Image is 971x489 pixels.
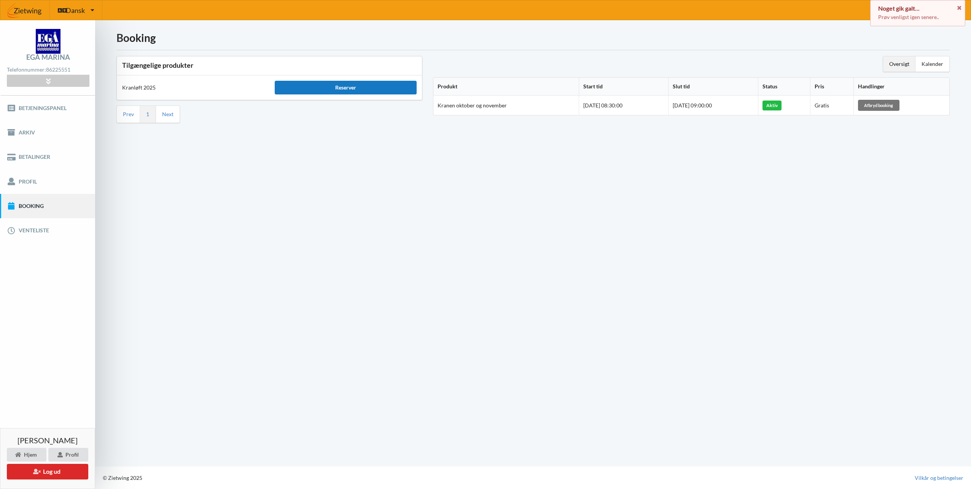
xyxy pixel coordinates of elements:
div: Oversigt [883,56,915,72]
div: Noget gik galt... [878,5,957,12]
div: Reserver [275,81,417,94]
h3: Tilgængelige produkter [122,61,417,70]
th: Produkt [433,78,579,96]
div: Kranløft 2025 [117,78,269,97]
a: Next [162,111,174,118]
th: Status [758,78,810,96]
button: Log ud [7,464,88,479]
h1: Booking [116,31,950,45]
div: Hjem [7,448,46,462]
img: logo [36,29,60,54]
span: [DATE] 09:00:00 [673,102,712,109]
span: [PERSON_NAME] [18,436,78,444]
strong: 86225551 [46,66,70,73]
span: Gratis [815,102,829,109]
th: Start tid [579,78,669,96]
div: Aktiv [762,101,782,110]
th: Handlinger [853,78,949,96]
a: Prev [123,111,134,118]
div: Telefonnummer: [7,65,89,75]
th: Pris [810,78,853,96]
div: Profil [48,448,88,462]
div: Kalender [915,56,949,72]
span: Dansk [66,7,85,14]
p: Prøv venligst igen senere.. [878,13,957,21]
a: Vilkår og betingelser [915,474,963,482]
a: 1 [146,111,149,118]
div: Egå Marina [26,54,70,61]
span: [DATE] 08:30:00 [583,102,622,109]
span: Kranen oktober og november [438,102,507,109]
div: Afbryd booking [858,100,899,110]
th: Slut tid [668,78,758,96]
